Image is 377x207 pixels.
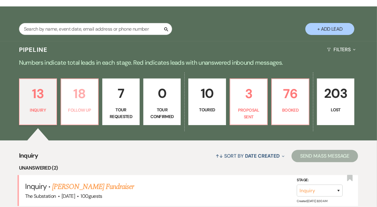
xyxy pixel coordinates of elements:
[19,79,57,125] a: 13Inquiry
[321,83,350,104] p: 203
[216,153,223,159] span: ↑↓
[192,106,222,113] p: Toured
[106,83,136,104] p: 7
[234,107,263,121] p: Proposal Sent
[19,151,38,164] span: Inquiry
[276,83,305,104] p: 76
[305,23,354,35] button: + Add Lead
[62,193,75,199] span: [DATE]
[276,107,305,113] p: Booked
[106,106,136,120] p: Tour Requested
[234,83,263,104] p: 3
[213,148,287,164] button: Sort By Date Created
[102,79,140,125] a: 7Tour Requested
[23,83,53,104] p: 13
[292,150,358,162] button: Send Mass Message
[321,106,350,113] p: Lost
[297,177,343,184] label: Stage:
[188,79,226,125] a: 10Toured
[52,181,134,192] a: [PERSON_NAME] Fundraiser
[245,153,280,159] span: Date Created
[192,83,222,104] p: 10
[19,164,358,172] li: Unanswered (2)
[325,41,358,58] button: Filters
[271,79,309,125] a: 76Booked
[19,23,172,35] input: Search by name, event date, email address or phone number
[65,107,94,113] p: Follow Up
[81,193,102,199] span: 100 guests
[65,83,94,104] p: 18
[25,193,56,199] span: The Substation
[147,106,177,120] p: Tour Confirmed
[317,79,354,125] a: 203Lost
[61,79,99,125] a: 18Follow Up
[147,83,177,104] p: 0
[297,199,327,203] span: Created: [DATE] 8:30 AM
[23,107,53,113] p: Inquiry
[230,79,268,125] a: 3Proposal Sent
[25,182,47,191] span: Inquiry
[143,79,181,125] a: 0Tour Confirmed
[19,45,48,54] h3: Pipeline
